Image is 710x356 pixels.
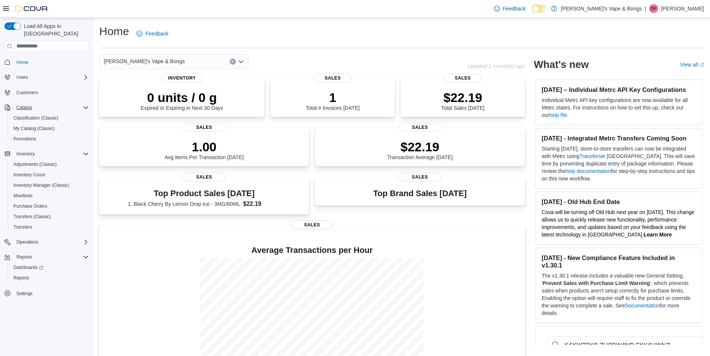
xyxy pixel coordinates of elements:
[16,90,38,96] span: Customers
[1,288,92,298] button: Settings
[15,5,49,12] img: Cova
[441,90,484,105] p: $22.19
[13,289,35,298] a: Settings
[16,291,32,297] span: Settings
[542,209,694,238] span: Cova will be turning off Old Hub next year on [DATE]. This change allows us to quickly release ne...
[4,54,89,318] nav: Complex example
[10,212,54,221] a: Transfers (Classic)
[7,123,92,134] button: My Catalog (Classic)
[680,62,704,68] a: View allExternal link
[10,202,89,211] span: Purchase Orders
[7,180,92,191] button: Inventory Manager (Classic)
[7,262,92,273] a: Dashboards
[146,30,168,37] span: Feedback
[13,288,89,298] span: Settings
[7,201,92,211] button: Purchase Orders
[10,170,89,179] span: Inventory Count
[7,170,92,180] button: Inventory Count
[13,149,89,158] span: Inventory
[10,124,89,133] span: My Catalog (Classic)
[141,90,223,111] div: Expired or Expiring in Next 30 Days
[16,105,32,111] span: Catalog
[399,123,441,132] span: Sales
[10,134,39,143] a: Promotions
[503,5,526,12] span: Feedback
[373,189,467,198] h3: Top Brand Sales [DATE]
[16,239,38,245] span: Operations
[10,181,72,190] a: Inventory Manager (Classic)
[161,74,203,83] span: Inventory
[1,102,92,113] button: Catalog
[579,153,601,159] a: Transfers
[1,57,92,68] button: Home
[13,58,89,67] span: Home
[542,96,696,119] p: Individual Metrc API key configurations are now available for all Metrc states. For instructions ...
[542,145,696,182] p: Starting [DATE], store-to-store transfers can now be integrated with Metrc using in [GEOGRAPHIC_D...
[645,4,646,13] p: |
[13,149,38,158] button: Inventory
[7,222,92,232] button: Transfers
[10,191,35,200] a: Manifests
[444,74,482,83] span: Sales
[10,202,50,211] a: Purchase Orders
[7,191,92,201] button: Manifests
[661,4,704,13] p: [PERSON_NAME]
[700,63,704,67] svg: External link
[13,203,47,209] span: Purchase Orders
[10,273,89,282] span: Reports
[534,59,589,71] h2: What's new
[13,103,35,112] button: Catalog
[10,114,62,123] a: Classification (Classic)
[141,90,223,105] p: 0 units / 0 g
[542,280,650,286] strong: Prevent Sales with Purchase Limit Warning
[399,173,441,182] span: Sales
[183,173,225,182] span: Sales
[99,24,129,39] h1: Home
[243,199,281,208] dd: $22.19
[1,149,92,159] button: Inventory
[165,139,244,154] p: 1.00
[1,237,92,247] button: Operations
[549,112,567,118] a: help file
[10,263,89,272] span: Dashboards
[13,182,69,188] span: Inventory Manager (Classic)
[10,212,89,221] span: Transfers (Classic)
[13,264,43,270] span: Dashboards
[7,134,92,144] button: Promotions
[13,224,32,230] span: Transfers
[13,172,45,178] span: Inventory Count
[13,73,89,82] span: Users
[13,103,89,112] span: Catalog
[1,87,92,98] button: Customers
[561,4,642,13] p: [PERSON_NAME]'s Vape & Bongs
[306,90,360,105] p: 1
[13,88,41,97] a: Customers
[13,126,55,131] span: My Catalog (Classic)
[10,160,89,169] span: Adjustments (Classic)
[10,223,89,232] span: Transfers
[13,58,31,67] a: Home
[128,200,240,208] dt: 1. Black Cherry By Lemon Drop Ice - 3MG/60ML
[16,254,32,260] span: Reports
[644,232,672,238] strong: Learn More
[13,253,89,261] span: Reports
[542,272,696,317] p: The v1.30.1 release includes a valuable new General Setting, ' ', which prevents sales when produ...
[16,59,28,65] span: Home
[532,5,547,13] input: Dark Mode
[13,238,41,247] button: Operations
[13,161,57,167] span: Adjustments (Classic)
[542,134,696,142] h3: [DATE] - Integrated Metrc Transfers Coming Soon
[16,74,28,80] span: Users
[1,252,92,262] button: Reports
[13,253,35,261] button: Reports
[467,63,525,69] p: Updated 1 minute(s) ago
[625,303,660,309] a: Documentation
[291,220,333,229] span: Sales
[238,59,244,65] button: Open list of options
[230,59,236,65] button: Clear input
[10,263,46,272] a: Dashboards
[10,134,89,143] span: Promotions
[651,4,657,13] span: DF
[7,211,92,222] button: Transfers (Classic)
[13,214,51,220] span: Transfers (Classic)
